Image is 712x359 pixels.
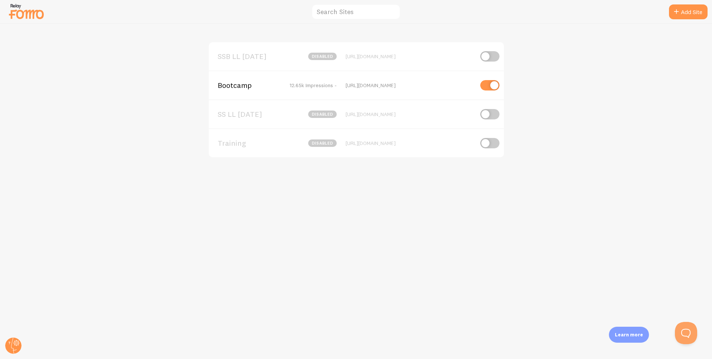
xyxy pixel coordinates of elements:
[609,327,649,343] div: Learn more
[346,140,474,146] div: [URL][DOMAIN_NAME]
[308,53,337,60] span: disabled
[218,82,277,89] span: Bootcamp
[8,2,45,21] img: fomo-relay-logo-orange.svg
[346,111,474,118] div: [URL][DOMAIN_NAME]
[218,53,277,60] span: SSB LL [DATE]
[218,140,277,146] span: Training
[346,53,474,60] div: [URL][DOMAIN_NAME]
[346,82,474,89] div: [URL][DOMAIN_NAME]
[675,322,697,344] iframe: Help Scout Beacon - Open
[308,111,337,118] span: disabled
[308,139,337,147] span: disabled
[218,111,277,118] span: SS LL [DATE]
[290,82,337,89] span: 12.65k Impressions -
[615,331,643,338] p: Learn more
